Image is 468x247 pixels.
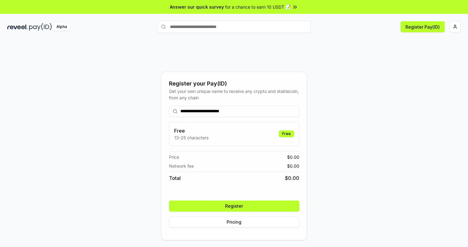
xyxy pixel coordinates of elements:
[53,23,70,31] div: Alpha
[401,21,445,32] button: Register Pay(ID)
[169,201,299,212] button: Register
[7,23,28,31] img: reveel_dark
[169,217,299,228] button: Pricing
[169,163,194,169] span: Network fee
[29,23,52,31] img: pay_id
[169,79,299,88] div: Register your Pay(ID)
[287,154,299,160] span: $ 0.00
[285,174,299,182] span: $ 0.00
[170,4,224,10] span: Answer our quick survey
[174,134,209,141] p: 13-25 characters
[174,127,209,134] h3: Free
[279,130,294,137] div: Free
[287,163,299,169] span: $ 0.00
[169,174,181,182] span: Total
[225,4,291,10] span: for a chance to earn 10 USDT 📝
[169,88,299,101] div: Get your own unique name to receive any crypto and stablecoin, from any chain
[169,154,179,160] span: Price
